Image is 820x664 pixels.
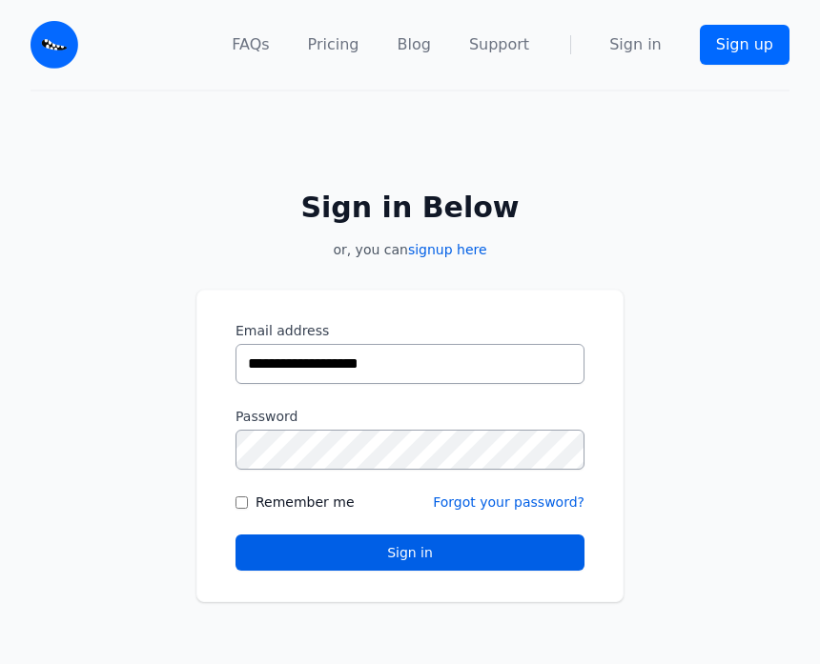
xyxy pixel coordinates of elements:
[236,321,584,340] label: Email address
[433,494,584,510] a: Forgot your password?
[236,407,584,426] label: Password
[196,240,624,259] p: or, you can
[308,33,359,56] a: Pricing
[232,33,269,56] a: FAQs
[408,242,487,257] a: signup here
[609,33,662,56] a: Sign in
[236,534,584,571] button: Sign in
[31,21,78,69] img: Email Monster
[256,493,355,512] label: Remember me
[398,33,431,56] a: Blog
[469,33,529,56] a: Support
[700,25,789,65] a: Sign up
[196,191,624,225] h2: Sign in Below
